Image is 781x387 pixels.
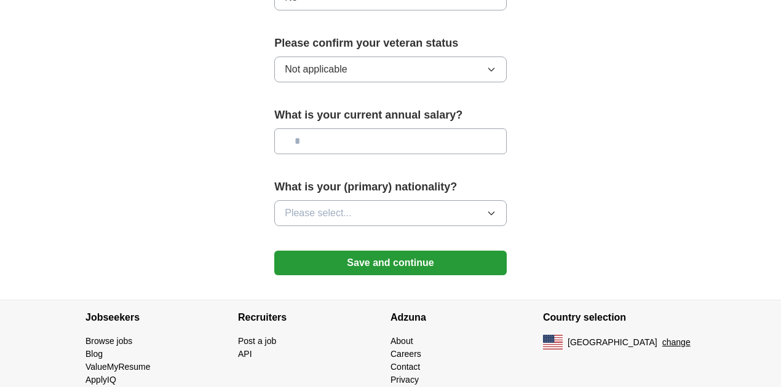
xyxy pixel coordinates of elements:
a: Contact [390,362,420,372]
button: Save and continue [274,251,507,275]
span: Not applicable [285,62,347,77]
label: Please confirm your veteran status [274,35,507,52]
img: US flag [543,335,563,350]
span: Please select... [285,206,352,221]
span: [GEOGRAPHIC_DATA] [568,336,657,349]
label: What is your (primary) nationality? [274,179,507,195]
a: API [238,349,252,359]
a: ValueMyResume [85,362,151,372]
h4: Country selection [543,300,696,335]
a: Careers [390,349,421,359]
label: What is your current annual salary? [274,107,507,123]
button: change [662,336,691,349]
a: Browse jobs [85,336,132,346]
a: Privacy [390,375,419,385]
a: Post a job [238,336,276,346]
a: ApplyIQ [85,375,116,385]
button: Not applicable [274,57,507,82]
a: About [390,336,413,346]
a: Blog [85,349,103,359]
button: Please select... [274,200,507,226]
